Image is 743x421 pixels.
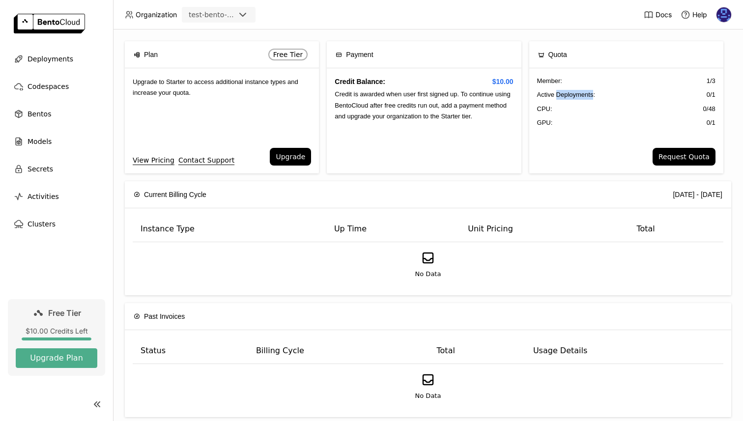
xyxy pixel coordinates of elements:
[28,108,51,120] span: Bentos
[14,14,85,33] img: logo
[703,104,715,114] span: 0 / 48
[8,49,105,69] a: Deployments
[653,148,715,166] button: Request Quota
[415,391,441,401] span: No Data
[28,81,69,92] span: Codespaces
[133,78,298,96] span: Upgrade to Starter to access additional instance types and increase your quota.
[136,10,177,19] span: Organization
[48,308,81,318] span: Free Tier
[707,90,715,100] span: 0 / 1
[656,10,672,19] span: Docs
[415,269,441,279] span: No Data
[189,10,235,20] div: test-bento-aiebo
[144,189,206,200] span: Current Billing Cycle
[28,53,73,65] span: Deployments
[548,49,567,60] span: Quota
[492,76,514,87] span: $10.00
[28,136,52,147] span: Models
[537,76,562,86] span: Member :
[144,311,185,322] span: Past Invoices
[28,218,56,230] span: Clusters
[178,155,234,166] a: Contact Support
[8,104,105,124] a: Bentos
[8,159,105,179] a: Secrets
[248,338,429,364] th: Billing Cycle
[144,49,158,60] span: Plan
[537,90,596,100] span: Active Deployments :
[133,216,326,242] th: Instance Type
[8,132,105,151] a: Models
[326,216,460,242] th: Up Time
[346,49,373,60] span: Payment
[681,10,707,20] div: Help
[537,118,553,128] span: GPU:
[692,10,707,19] span: Help
[335,90,510,120] span: Credit is awarded when user first signed up. To continue using BentoCloud after free credits run ...
[16,327,97,336] div: $10.00 Credits Left
[28,191,59,202] span: Activities
[8,187,105,206] a: Activities
[707,118,715,128] span: 0 / 1
[429,338,525,364] th: Total
[716,7,731,22] img: Venu Seshu
[8,214,105,234] a: Clusters
[8,299,105,376] a: Free Tier$10.00 Credits LeftUpgrade Plan
[236,10,237,20] input: Selected test-bento-aiebo.
[335,76,513,87] h4: Credit Balance:
[273,51,303,58] span: Free Tier
[629,216,723,242] th: Total
[460,216,629,242] th: Unit Pricing
[707,76,715,86] span: 1 / 3
[133,155,174,166] a: View Pricing
[28,163,53,175] span: Secrets
[270,148,311,166] button: Upgrade
[644,10,672,20] a: Docs
[537,104,552,114] span: CPU:
[16,348,97,368] button: Upgrade Plan
[525,338,723,364] th: Usage Details
[8,77,105,96] a: Codespaces
[673,189,722,200] div: [DATE] - [DATE]
[133,338,248,364] th: Status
